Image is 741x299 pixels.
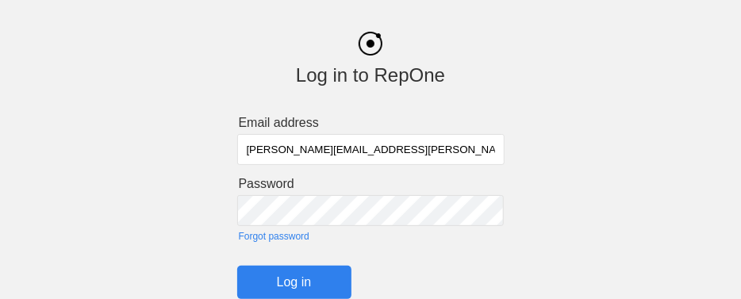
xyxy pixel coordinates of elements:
iframe: Chat Widget [662,223,741,299]
label: Email address [239,116,505,130]
label: Password [239,177,505,191]
input: Log in [237,266,351,299]
input: name@domain.com [237,134,505,165]
div: Log in to RepOne [237,64,505,86]
img: black_logo.png [359,32,382,56]
a: Forgot password [239,231,505,242]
